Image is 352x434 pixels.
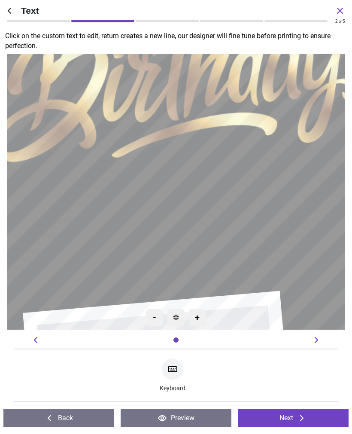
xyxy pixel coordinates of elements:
[5,31,352,51] p: Click on the custom text to edit, return creates a new line, our designer will fine tune before p...
[173,315,179,320] img: recenter
[238,409,349,427] button: Next
[189,309,206,326] div: +
[335,19,338,24] span: 2
[146,309,163,326] div: -
[3,409,114,427] button: Back
[21,4,335,17] span: Text
[121,409,231,427] button: Preview
[335,18,345,24] div: of 5
[160,356,185,395] div: Keyboard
